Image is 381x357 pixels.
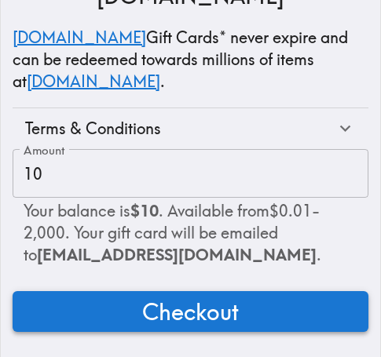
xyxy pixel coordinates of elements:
p: Gift Cards* never expire and can be redeemed towards millions of items at . [13,27,368,93]
button: Checkout [13,291,368,332]
a: [DOMAIN_NAME] [13,27,146,47]
label: Amount [24,142,65,159]
span: Checkout [142,296,239,327]
span: Your balance is . Available from $0.01 - 2,000 . Your gift card will be emailed to . [24,201,321,264]
div: Terms & Conditions [25,118,335,140]
span: [EMAIL_ADDRESS][DOMAIN_NAME] [37,245,317,264]
b: $10 [130,201,159,220]
a: [DOMAIN_NAME] [27,71,160,91]
div: Terms & Conditions [13,108,368,149]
